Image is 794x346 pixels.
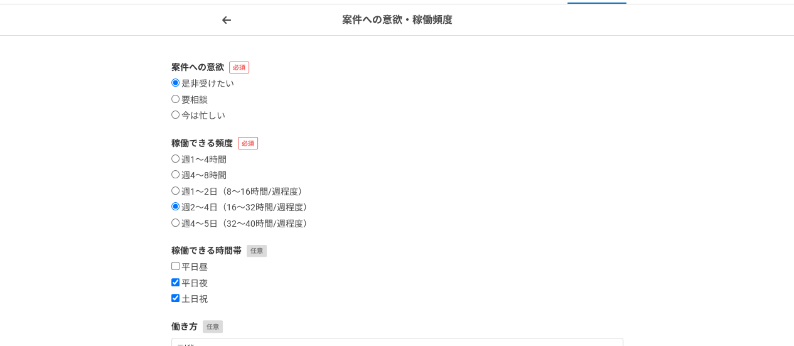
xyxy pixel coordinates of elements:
label: 週1〜2日（8〜16時間/週程度） [171,187,307,198]
h1: 案件への意欲・稼働頻度 [342,13,453,28]
label: 要相談 [171,95,208,106]
label: 土日祝 [171,294,208,305]
input: 週4〜5日（32〜40時間/週程度） [171,219,180,227]
input: 週1〜2日（8〜16時間/週程度） [171,187,180,195]
label: 稼働できる時間帯 [171,244,623,257]
input: 平日夜 [171,278,180,286]
input: 週2〜4日（16〜32時間/週程度） [171,202,180,210]
label: 稼働できる頻度 [171,137,623,150]
label: 週1〜4時間 [171,154,227,166]
label: 平日夜 [171,278,208,289]
input: 要相談 [171,95,180,103]
label: 週2〜4日（16〜32時間/週程度） [171,202,312,214]
label: 働き方 [171,320,623,333]
input: 週4〜8時間 [171,170,180,178]
label: 週4〜5日（32〜40時間/週程度） [171,219,312,230]
label: 今は忙しい [171,111,225,122]
input: 土日祝 [171,294,180,302]
label: 是非受けたい [171,78,234,90]
input: 是非受けたい [171,78,180,87]
input: 平日昼 [171,262,180,270]
input: 週1〜4時間 [171,154,180,163]
label: 案件への意欲 [171,61,623,74]
input: 今は忙しい [171,111,180,119]
label: 週4〜8時間 [171,170,227,181]
label: 平日昼 [171,262,208,273]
